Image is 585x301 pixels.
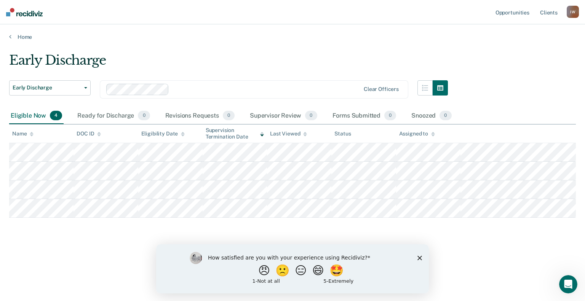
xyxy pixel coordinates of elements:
div: Eligible Now4 [9,108,64,124]
div: Supervision Termination Date [206,127,264,140]
div: Assigned to [399,131,435,137]
span: 0 [223,111,235,121]
div: I W [567,6,579,18]
div: Status [334,131,351,137]
span: 0 [305,111,317,121]
div: Clear officers [364,86,399,92]
span: 0 [440,111,451,121]
span: 0 [384,111,396,121]
div: Early Discharge [9,53,448,74]
span: Early Discharge [13,84,81,91]
div: Snoozed0 [410,108,453,124]
div: Eligibility Date [141,131,185,137]
iframe: Survey by Kim from Recidiviz [156,244,429,293]
button: Early Discharge [9,80,91,96]
iframe: Intercom live chat [559,275,577,293]
div: Forms Submitted0 [331,108,398,124]
span: 4 [50,111,62,121]
div: Supervisor Review0 [248,108,319,124]
button: IW [567,6,579,18]
a: Home [9,33,576,40]
div: Revisions Requests0 [164,108,236,124]
div: DOC ID [77,131,101,137]
div: Last Viewed [270,131,307,137]
span: 0 [138,111,150,121]
div: Ready for Discharge0 [76,108,151,124]
div: Name [12,131,34,137]
img: Recidiviz [6,8,43,16]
